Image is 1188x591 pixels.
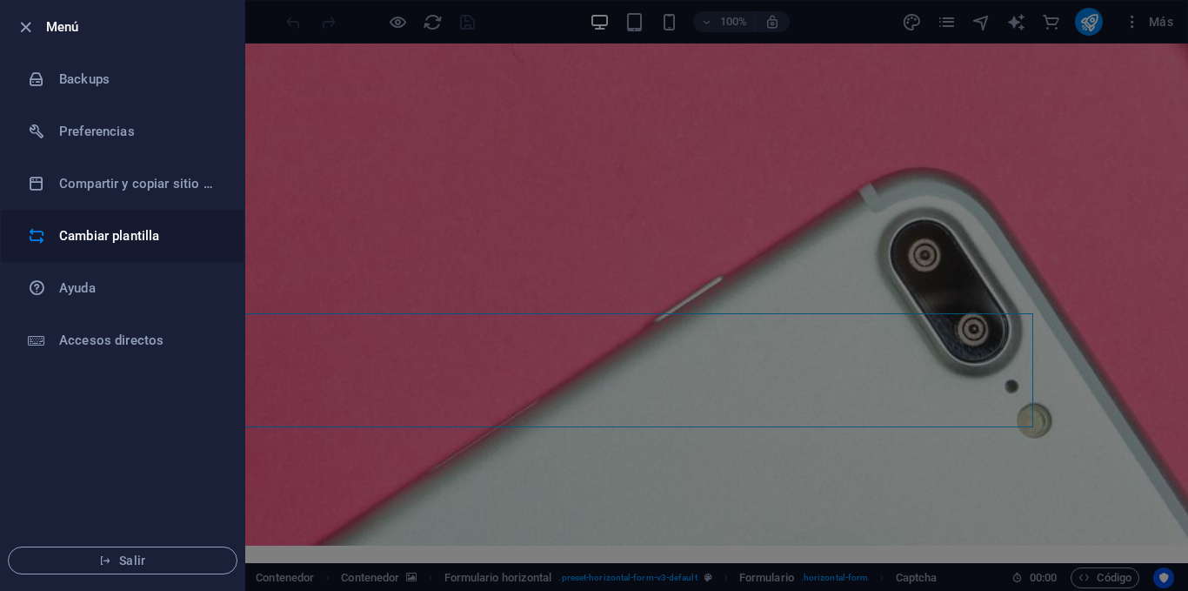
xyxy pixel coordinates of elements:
h6: Accesos directos [59,330,220,351]
h6: Preferencias [59,121,220,142]
button: Salir [8,547,237,574]
h6: Menú [46,17,230,37]
a: Ayuda [1,262,244,314]
h6: Cambiar plantilla [59,225,220,246]
h6: Compartir y copiar sitio web [59,173,220,194]
span: Salir [23,554,223,567]
h6: Ayuda [59,278,220,299]
h6: Backups [59,69,220,90]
